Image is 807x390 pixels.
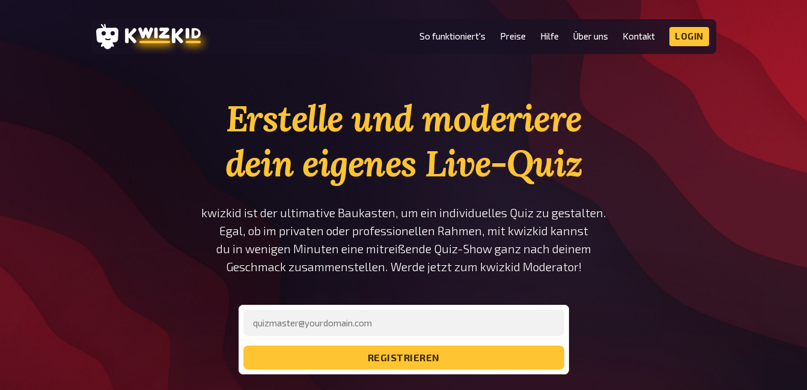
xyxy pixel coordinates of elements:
input: quizmaster@yourdomain.com [243,310,564,336]
a: Hilfe [540,31,559,41]
a: Über uns [573,31,608,41]
a: So funktioniert's [419,31,486,41]
button: registrieren [243,346,564,370]
p: kwizkid ist der ultimative Baukasten, um ein individuelles Quiz zu gestalten. Egal, ob im private... [201,204,607,276]
h1: Erstelle und moderiere dein eigenes Live-Quiz [201,96,607,186]
a: Kontakt [623,31,655,41]
a: Preise [500,31,526,41]
a: Login [669,27,709,46]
